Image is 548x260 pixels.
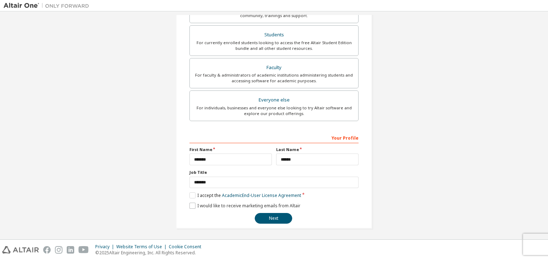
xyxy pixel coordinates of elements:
p: © 2025 Altair Engineering, Inc. All Rights Reserved. [95,250,205,256]
div: For faculty & administrators of academic institutions administering students and accessing softwa... [194,72,354,84]
div: Students [194,30,354,40]
label: I would like to receive marketing emails from Altair [189,203,300,209]
div: Privacy [95,244,116,250]
label: Job Title [189,170,359,175]
img: Altair One [4,2,93,9]
img: youtube.svg [78,246,89,254]
img: altair_logo.svg [2,246,39,254]
button: Next [255,213,292,224]
label: Last Name [276,147,359,152]
div: Cookie Consent [169,244,205,250]
img: linkedin.svg [67,246,74,254]
div: For currently enrolled students looking to access the free Altair Student Edition bundle and all ... [194,40,354,51]
div: Everyone else [194,95,354,105]
div: Website Terms of Use [116,244,169,250]
img: facebook.svg [43,246,51,254]
label: First Name [189,147,272,152]
label: I accept the [189,192,301,198]
a: Academic End-User License Agreement [222,192,301,198]
div: Your Profile [189,132,359,143]
div: Faculty [194,63,354,73]
div: For individuals, businesses and everyone else looking to try Altair software and explore our prod... [194,105,354,116]
img: instagram.svg [55,246,62,254]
